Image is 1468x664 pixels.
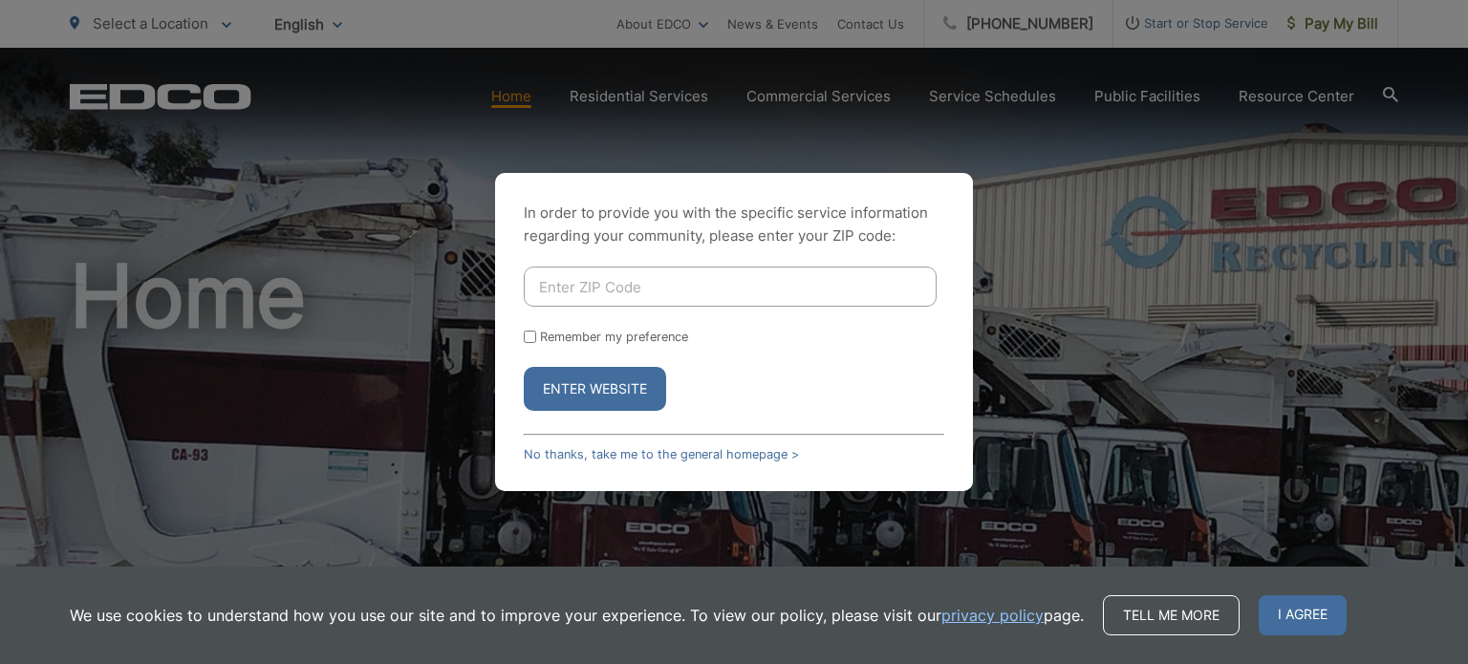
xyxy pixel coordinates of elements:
[1259,595,1347,635] span: I agree
[524,367,666,411] button: Enter Website
[524,202,944,247] p: In order to provide you with the specific service information regarding your community, please en...
[1103,595,1240,635] a: Tell me more
[941,604,1044,627] a: privacy policy
[70,604,1084,627] p: We use cookies to understand how you use our site and to improve your experience. To view our pol...
[540,330,688,344] label: Remember my preference
[524,447,799,461] a: No thanks, take me to the general homepage >
[524,267,937,307] input: Enter ZIP Code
